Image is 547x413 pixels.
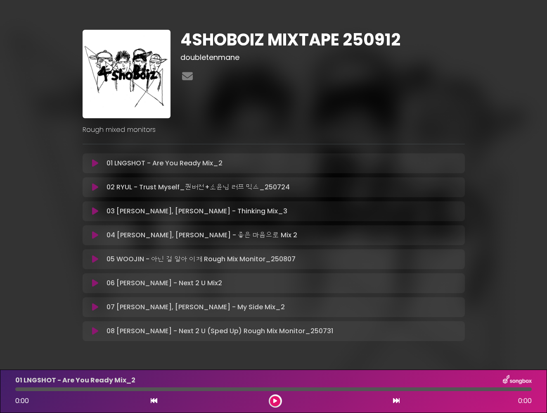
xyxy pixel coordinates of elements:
[107,254,296,264] p: 05 WOOJIN - 아닌 걸 알아 이제 Rough Mix Monitor_250807
[107,302,285,312] p: 07 [PERSON_NAME], [PERSON_NAME] - My Side Mix_2
[180,53,465,62] h3: doubletenmane
[107,206,287,216] p: 03 [PERSON_NAME], [PERSON_NAME] - Thinking Mix_3
[107,158,223,168] p: 01 LNGSHOT - Are You Ready Mix_2
[107,326,333,336] p: 08 [PERSON_NAME] - Next 2 U (Sped Up) Rough Mix Monitor_250731
[180,30,465,50] h1: 4SHOBOIZ MIXTAPE 250912
[83,125,465,135] p: Rough mixed monitors
[107,230,297,240] p: 04 [PERSON_NAME], [PERSON_NAME] - 좋은 마음으로 Mix 2
[83,30,171,118] img: WpJZf4DWQ0Wh4nhxdG2j
[107,182,290,192] p: 02 RYUL - Trust Myself_퀀버전+소윤님 러프 믹스_250724
[107,278,222,288] p: 06 [PERSON_NAME] - Next 2 U Mix2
